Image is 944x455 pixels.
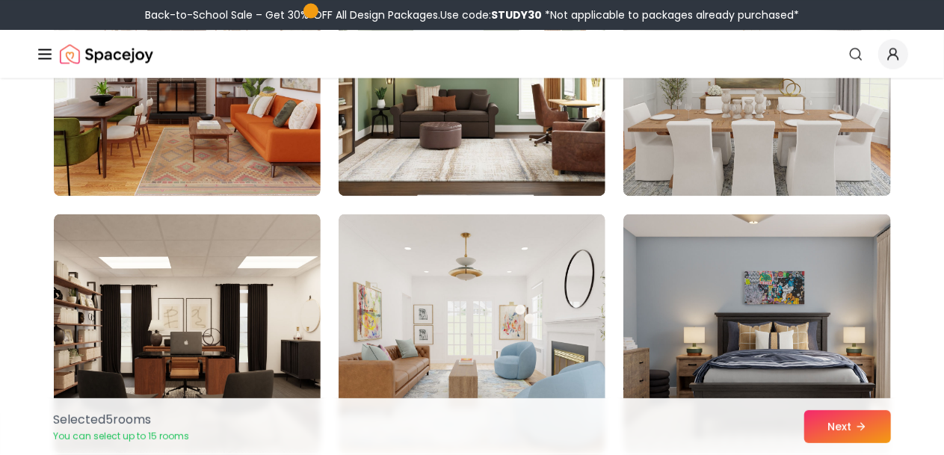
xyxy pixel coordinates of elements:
[60,39,153,69] img: Spacejoy Logo
[440,7,542,22] span: Use code:
[542,7,799,22] span: *Not applicable to packages already purchased*
[54,214,321,453] img: Room room-52
[804,410,891,443] button: Next
[36,30,908,78] nav: Global
[54,411,190,429] p: Selected 5 room s
[339,214,605,453] img: Room room-53
[60,39,153,69] a: Spacejoy
[491,7,542,22] b: STUDY30
[145,7,799,22] div: Back-to-School Sale – Get 30% OFF All Design Packages.
[54,430,190,442] p: You can select up to 15 rooms
[623,214,890,453] img: Room room-54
